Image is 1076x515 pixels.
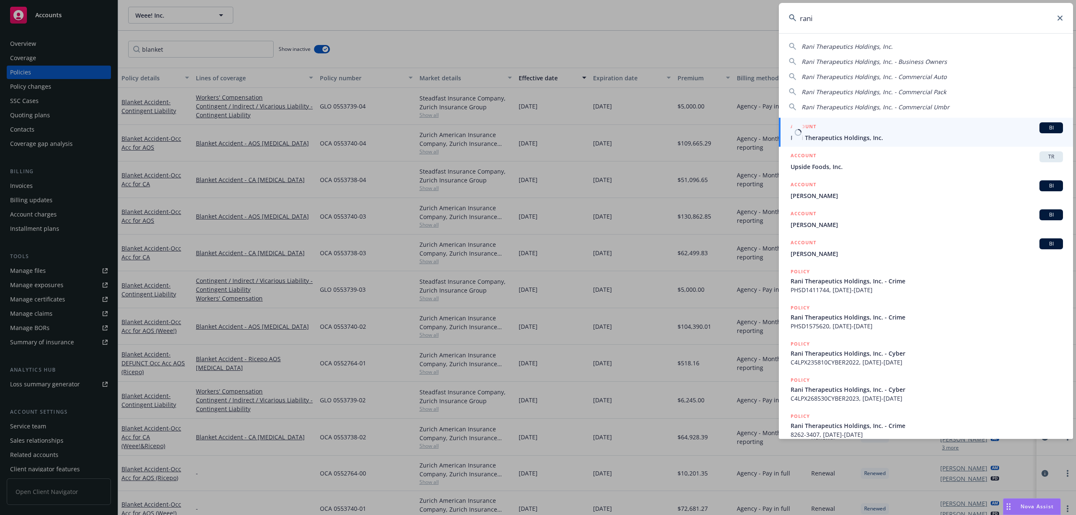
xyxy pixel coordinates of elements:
span: Upside Foods, Inc. [791,162,1063,171]
span: Rani Therapeutics Holdings, Inc. - Business Owners [802,58,947,66]
a: ACCOUNTBI[PERSON_NAME] [779,205,1073,234]
a: POLICYRani Therapeutics Holdings, Inc. - CyberC4LPX268530CYBER2023, [DATE]-[DATE] [779,371,1073,407]
a: ACCOUNTBIRani Therapeutics Holdings, Inc. [779,118,1073,147]
span: Rani Therapeutics Holdings, Inc. - Commercial Auto [802,73,947,81]
h5: ACCOUNT [791,151,816,161]
span: C4LPX268530CYBER2023, [DATE]-[DATE] [791,394,1063,403]
span: Rani Therapeutics Holdings, Inc. - Commercial Umbr [802,103,949,111]
h5: POLICY [791,304,810,312]
h5: ACCOUNT [791,122,816,132]
h5: ACCOUNT [791,180,816,190]
span: Rani Therapeutics Holdings, Inc. - Commercial Pack [802,88,946,96]
a: POLICYRani Therapeutics Holdings, Inc. - CrimePHSD1411744, [DATE]-[DATE] [779,263,1073,299]
span: BI [1043,124,1060,132]
span: [PERSON_NAME] [791,220,1063,229]
div: Drag to move [1003,499,1014,515]
span: BI [1043,211,1060,219]
span: 8262-3407, [DATE]-[DATE] [791,430,1063,439]
a: POLICYRani Therapeutics Holdings, Inc. - CrimePHSD1575620, [DATE]-[DATE] [779,299,1073,335]
h5: ACCOUNT [791,238,816,248]
span: TR [1043,153,1060,161]
a: POLICYRani Therapeutics Holdings, Inc. - CyberC4LPX235810CYBER2022, [DATE]-[DATE] [779,335,1073,371]
a: ACCOUNTTRUpside Foods, Inc. [779,147,1073,176]
span: C4LPX235810CYBER2022, [DATE]-[DATE] [791,358,1063,367]
span: Rani Therapeutics Holdings, Inc. - Cyber [791,385,1063,394]
span: BI [1043,182,1060,190]
span: BI [1043,240,1060,248]
span: Rani Therapeutics Holdings, Inc. [802,42,893,50]
h5: POLICY [791,340,810,348]
a: ACCOUNTBI[PERSON_NAME] [779,176,1073,205]
span: Rani Therapeutics Holdings, Inc. [791,133,1063,142]
span: Rani Therapeutics Holdings, Inc. - Crime [791,277,1063,285]
a: ACCOUNTBI[PERSON_NAME] [779,234,1073,263]
span: Rani Therapeutics Holdings, Inc. - Crime [791,313,1063,322]
button: Nova Assist [1003,498,1061,515]
input: Search... [779,3,1073,33]
span: [PERSON_NAME] [791,191,1063,200]
h5: POLICY [791,267,810,276]
span: PHSD1575620, [DATE]-[DATE] [791,322,1063,330]
span: Rani Therapeutics Holdings, Inc. - Crime [791,421,1063,430]
span: PHSD1411744, [DATE]-[DATE] [791,285,1063,294]
a: POLICYRani Therapeutics Holdings, Inc. - Crime8262-3407, [DATE]-[DATE] [779,407,1073,444]
span: Rani Therapeutics Holdings, Inc. - Cyber [791,349,1063,358]
h5: ACCOUNT [791,209,816,219]
span: [PERSON_NAME] [791,249,1063,258]
h5: POLICY [791,412,810,420]
h5: POLICY [791,376,810,384]
span: Nova Assist [1021,503,1054,510]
